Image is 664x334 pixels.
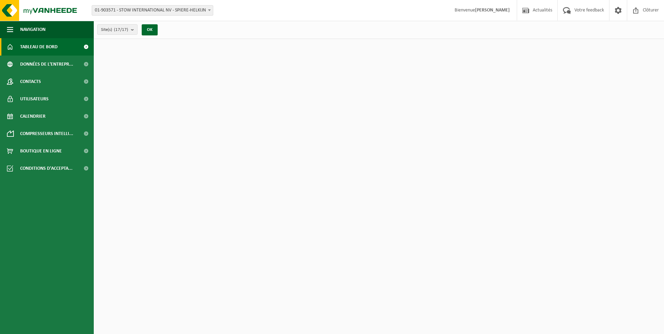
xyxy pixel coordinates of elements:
[142,24,158,35] button: OK
[475,8,510,13] strong: [PERSON_NAME]
[20,21,45,38] span: Navigation
[20,125,73,142] span: Compresseurs intelli...
[97,24,138,35] button: Site(s)(17/17)
[101,25,128,35] span: Site(s)
[20,142,62,160] span: Boutique en ligne
[20,38,58,56] span: Tableau de bord
[92,5,213,16] span: 01-903571 - STOW INTERNATIONAL NV - SPIERE-HELKIJN
[20,90,49,108] span: Utilisateurs
[20,73,41,90] span: Contacts
[20,160,73,177] span: Conditions d'accepta...
[20,108,45,125] span: Calendrier
[114,27,128,32] count: (17/17)
[20,56,73,73] span: Données de l'entrepr...
[92,6,213,15] span: 01-903571 - STOW INTERNATIONAL NV - SPIERE-HELKIJN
